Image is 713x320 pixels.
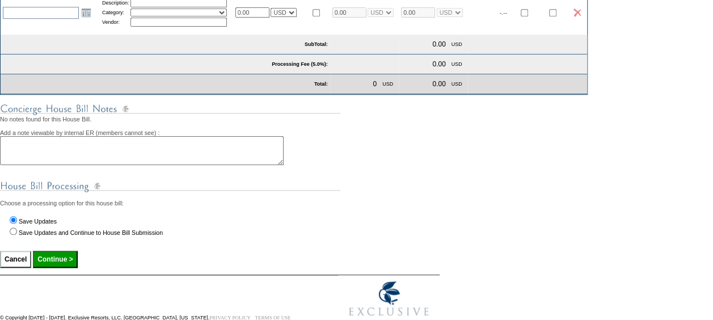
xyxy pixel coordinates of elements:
[99,74,330,94] td: Total:
[1,54,330,74] td: Processing Fee (5.0%):
[1,35,330,54] td: SubTotal:
[430,58,448,70] td: 0.00
[102,9,129,16] td: Category:
[449,38,465,50] td: USD
[370,78,379,90] td: 0
[19,218,57,225] label: Save Updates
[80,6,92,19] a: Open the calendar popup.
[573,9,581,16] img: icon_delete2.gif
[449,58,465,70] td: USD
[380,78,395,90] td: USD
[19,229,163,236] label: Save Updates and Continue to House Bill Submission
[430,38,448,50] td: 0.00
[33,251,77,268] input: Continue >
[430,78,448,90] td: 0.00
[500,9,508,16] span: -.--
[449,78,465,90] td: USD
[102,18,129,27] td: Vendor:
